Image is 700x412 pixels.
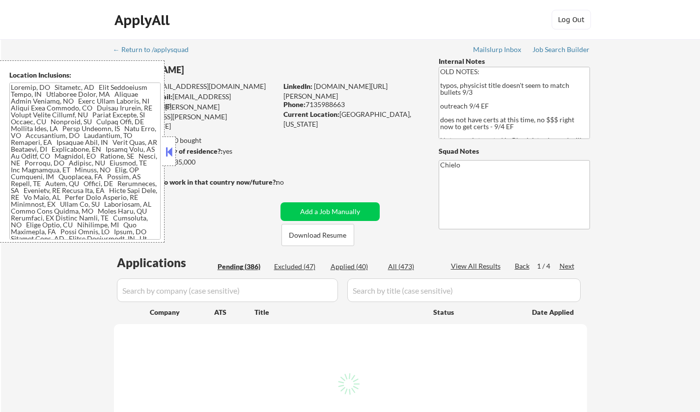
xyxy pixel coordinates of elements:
[283,110,339,118] strong: Current Location:
[283,110,422,129] div: [GEOGRAPHIC_DATA], [US_STATE]
[532,46,590,55] a: Job Search Builder
[532,307,575,317] div: Date Applied
[280,202,380,221] button: Add a Job Manually
[388,262,437,272] div: All (473)
[283,82,312,90] strong: LinkedIn:
[9,70,161,80] div: Location Inclusions:
[274,262,323,272] div: Excluded (47)
[117,257,214,269] div: Applications
[113,136,277,145] div: 40 sent / 200 bought
[281,224,354,246] button: Download Resume
[114,82,277,91] div: [EMAIL_ADDRESS][DOMAIN_NAME]
[117,278,338,302] input: Search by company (case sensitive)
[331,262,380,272] div: Applied (40)
[114,92,277,111] div: [EMAIL_ADDRESS][DOMAIN_NAME]
[214,307,254,317] div: ATS
[433,303,518,321] div: Status
[218,262,267,272] div: Pending (386)
[439,56,590,66] div: Internal Notes
[114,12,172,28] div: ApplyAll
[473,46,522,53] div: Mailslurp Inbox
[113,46,198,53] div: ← Return to /applysquad
[113,46,198,55] a: ← Return to /applysquad
[276,177,304,187] div: no
[537,261,560,271] div: 1 / 4
[532,46,590,53] div: Job Search Builder
[150,307,214,317] div: Company
[347,278,581,302] input: Search by title (case sensitive)
[283,82,388,100] a: [DOMAIN_NAME][URL][PERSON_NAME]
[560,261,575,271] div: Next
[473,46,522,55] a: Mailslurp Inbox
[439,146,590,156] div: Squad Notes
[114,102,277,131] div: [PERSON_NAME][EMAIL_ADDRESS][PERSON_NAME][DOMAIN_NAME]
[254,307,424,317] div: Title
[114,178,278,186] strong: Will need Visa to work in that country now/future?:
[552,10,591,29] button: Log Out
[451,261,504,271] div: View All Results
[114,64,316,76] div: [PERSON_NAME]
[113,146,274,156] div: yes
[515,261,531,271] div: Back
[283,100,422,110] div: 7135988663
[113,157,277,167] div: $135,000
[283,100,306,109] strong: Phone:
